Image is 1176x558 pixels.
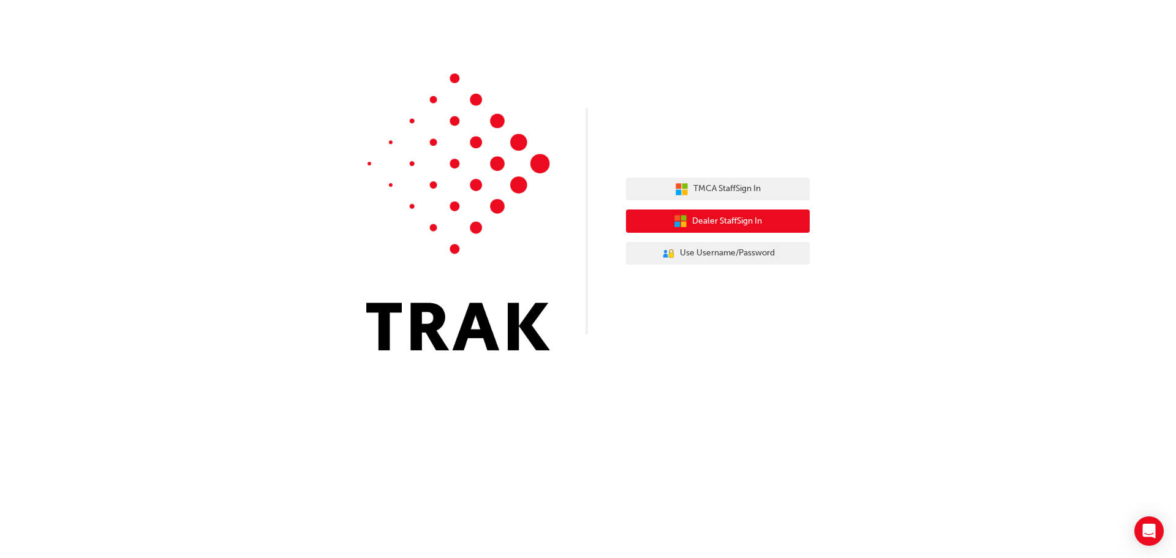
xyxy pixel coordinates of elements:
[1134,516,1164,546] div: Open Intercom Messenger
[626,178,810,201] button: TMCA StaffSign In
[680,246,775,260] span: Use Username/Password
[626,242,810,265] button: Use Username/Password
[693,182,761,196] span: TMCA Staff Sign In
[692,214,762,228] span: Dealer Staff Sign In
[626,209,810,233] button: Dealer StaffSign In
[366,74,550,350] img: Trak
